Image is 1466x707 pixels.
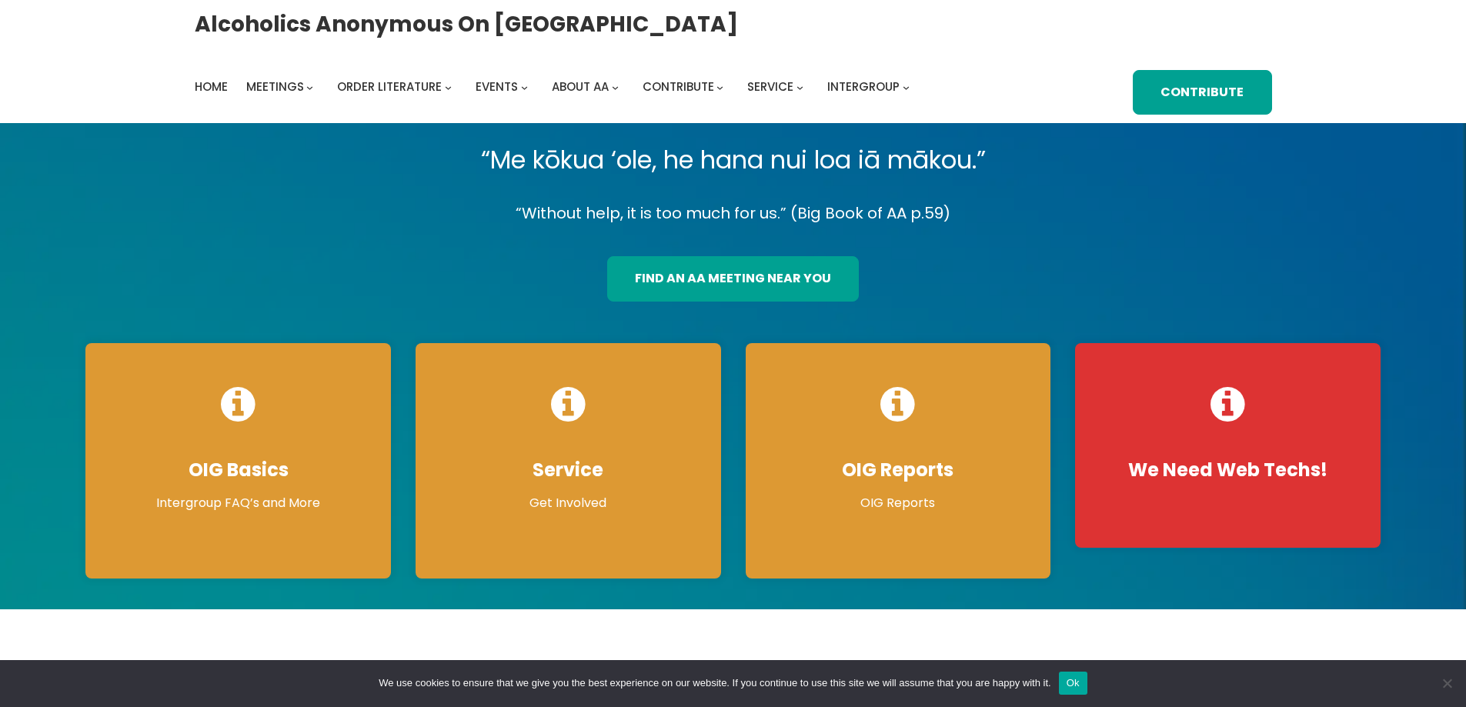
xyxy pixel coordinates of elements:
[445,83,452,90] button: Order Literature submenu
[73,138,1393,182] p: “Me kōkua ‘ole, he hana nui loa iā mākou.”
[612,83,619,90] button: About AA submenu
[337,78,442,95] span: Order Literature
[643,76,714,98] a: Contribute
[476,78,518,95] span: Events
[246,78,304,95] span: Meetings
[796,83,803,90] button: Service submenu
[761,494,1036,512] p: OIG Reports
[1133,70,1271,115] a: Contribute
[195,76,228,98] a: Home
[195,78,228,95] span: Home
[246,76,304,98] a: Meetings
[747,76,793,98] a: Service
[101,494,376,512] p: Intergroup FAQ’s and More
[607,256,859,302] a: find an aa meeting near you
[195,76,915,98] nav: Intergroup
[379,675,1050,691] span: We use cookies to ensure that we give you the best experience on our website. If you continue to ...
[716,83,723,90] button: Contribute submenu
[1090,459,1365,482] h4: We Need Web Techs!
[195,5,738,43] a: Alcoholics Anonymous on [GEOGRAPHIC_DATA]
[552,78,609,95] span: About AA
[552,76,609,98] a: About AA
[761,459,1036,482] h4: OIG Reports
[1059,672,1087,695] button: Ok
[306,83,313,90] button: Meetings submenu
[1439,675,1454,691] span: No
[476,76,518,98] a: Events
[827,76,900,98] a: Intergroup
[73,200,1393,227] p: “Without help, it is too much for us.” (Big Book of AA p.59)
[101,459,376,482] h4: OIG Basics
[747,78,793,95] span: Service
[431,494,706,512] p: Get Involved
[903,83,910,90] button: Intergroup submenu
[521,83,528,90] button: Events submenu
[643,78,714,95] span: Contribute
[431,459,706,482] h4: Service
[827,78,900,95] span: Intergroup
